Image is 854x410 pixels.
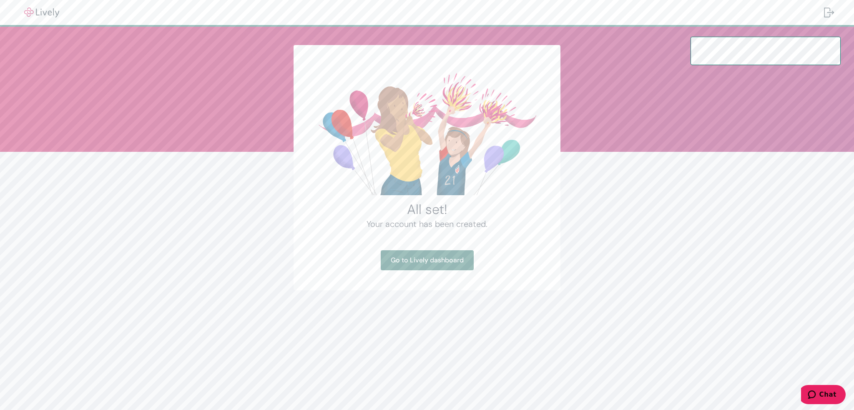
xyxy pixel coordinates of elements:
img: Lively [18,8,65,18]
a: Go to Lively dashboard [381,250,474,270]
h4: Your account has been created. [314,218,540,230]
h2: All set! [314,201,540,218]
iframe: Opens a widget where you can chat to one of our agents [801,385,846,406]
button: Log out [817,3,841,23]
